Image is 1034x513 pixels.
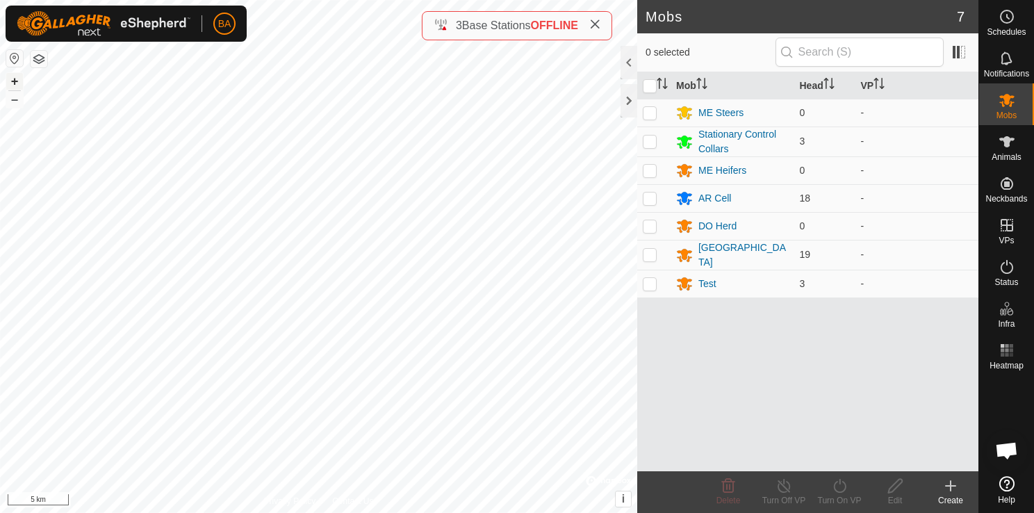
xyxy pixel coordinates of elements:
td: - [855,270,978,298]
span: Heatmap [990,361,1024,370]
span: Schedules [987,28,1026,36]
span: Status [994,278,1018,286]
div: AR Cell [698,191,731,206]
span: 18 [799,193,810,204]
th: Mob [671,72,794,99]
span: 0 [799,220,805,231]
div: ME Heifers [698,163,746,178]
th: Head [794,72,855,99]
td: - [855,212,978,240]
span: Infra [998,320,1015,328]
button: + [6,73,23,90]
div: Turn On VP [812,494,867,507]
div: Edit [867,494,923,507]
span: 0 [799,107,805,118]
div: ME Steers [698,106,744,120]
td: - [855,156,978,184]
p-sorticon: Activate to sort [657,80,668,91]
input: Search (S) [775,38,944,67]
td: - [855,99,978,127]
button: i [616,491,631,507]
button: Map Layers [31,51,47,67]
a: Contact Us [332,495,373,507]
div: Create [923,494,978,507]
span: Neckbands [985,195,1027,203]
p-sorticon: Activate to sort [873,80,885,91]
span: 3 [799,136,805,147]
span: i [622,493,625,505]
span: 0 [799,165,805,176]
span: Delete [716,496,741,505]
span: Help [998,496,1015,504]
span: VPs [999,236,1014,245]
a: Help [979,471,1034,510]
div: Open chat [986,430,1028,471]
span: 7 [957,6,965,27]
h2: Mobs [646,8,957,25]
div: Turn Off VP [756,494,812,507]
span: Base Stations [462,19,531,31]
th: VP [855,72,978,99]
span: Mobs [996,111,1017,120]
span: BA [218,17,231,31]
span: Notifications [984,70,1029,78]
span: 0 selected [646,45,775,60]
div: DO Herd [698,219,737,234]
button: – [6,91,23,108]
p-sorticon: Activate to sort [696,80,707,91]
td: - [855,240,978,270]
button: Reset Map [6,50,23,67]
span: 3 [799,278,805,289]
span: Animals [992,153,1021,161]
div: [GEOGRAPHIC_DATA] [698,241,789,270]
span: 19 [799,249,810,260]
td: - [855,184,978,212]
div: Stationary Control Collars [698,127,789,156]
p-sorticon: Activate to sort [823,80,835,91]
span: OFFLINE [531,19,578,31]
div: Test [698,277,716,291]
a: Privacy Policy [263,495,315,507]
img: Gallagher Logo [17,11,190,36]
td: - [855,127,978,156]
span: 3 [456,19,462,31]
